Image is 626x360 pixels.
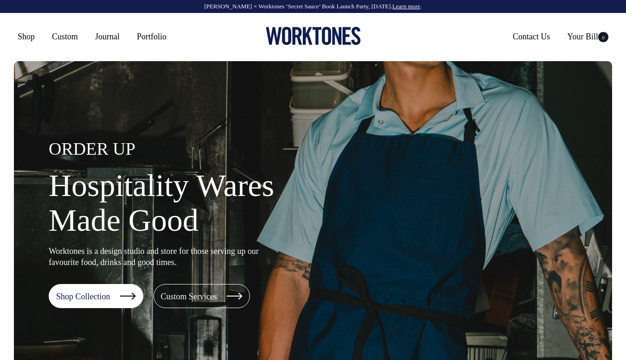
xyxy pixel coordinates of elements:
[509,28,554,45] a: Contact Us
[49,168,345,238] h1: Hospitality Wares Made Good
[153,284,250,308] a: Custom Services
[563,28,612,45] a: Your Bill0
[392,3,420,10] a: Learn more
[133,28,170,45] a: Portfolio
[598,32,608,42] span: 0
[9,3,617,10] div: [PERSON_NAME] × Worktones ‘Secret Sauce’ Book Launch Party, [DATE]. .
[14,28,38,45] a: Shop
[49,139,345,159] h4: ORDER UP
[91,28,123,45] a: Journal
[49,246,260,268] p: Worktones is a design studio and store for those serving up our favourite food, drinks and good t...
[48,28,82,45] a: Custom
[49,284,143,308] a: Shop Collection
